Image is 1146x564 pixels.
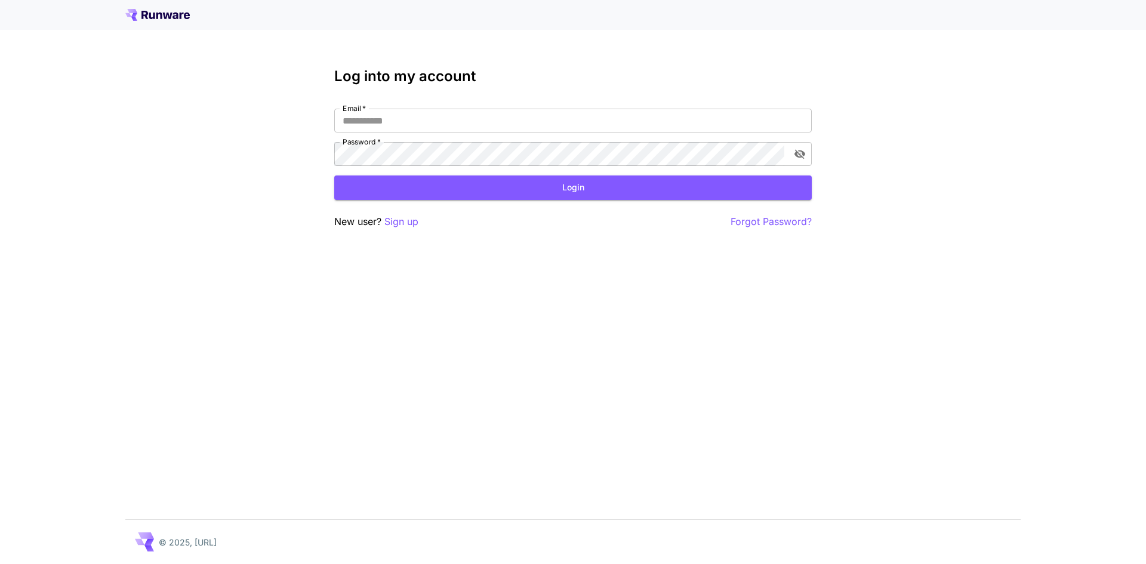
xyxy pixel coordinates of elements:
[384,214,418,229] button: Sign up
[159,536,217,548] p: © 2025, [URL]
[731,214,812,229] button: Forgot Password?
[334,175,812,200] button: Login
[334,214,418,229] p: New user?
[789,143,811,165] button: toggle password visibility
[343,137,381,147] label: Password
[334,68,812,85] h3: Log into my account
[343,103,366,113] label: Email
